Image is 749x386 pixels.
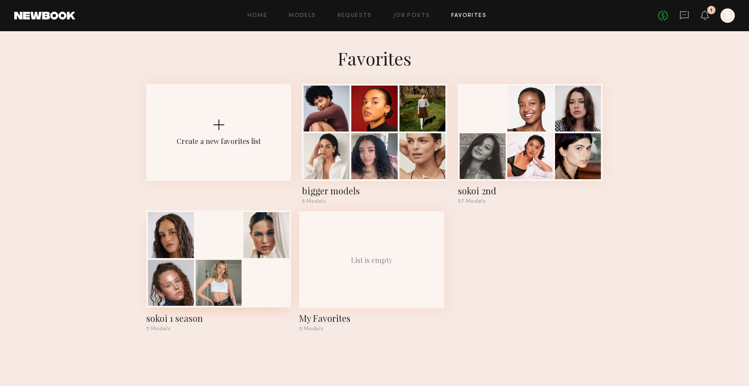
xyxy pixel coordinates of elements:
a: bigger models9 Models [302,84,447,204]
a: Home [247,13,267,19]
div: 1 [710,8,712,13]
a: sokoi 2nd57 Models [458,84,603,204]
div: 0 Models [299,326,444,332]
a: S [720,8,735,23]
div: My Favorites [299,312,444,324]
div: 5 Models [146,326,291,332]
a: sokoi 1 season5 Models [146,211,291,332]
div: 57 Models [458,199,603,204]
div: Create a new favorites list [177,136,261,146]
div: List is empty [351,255,393,265]
div: sokoi 2nd [458,185,603,197]
a: Favorites [451,13,486,19]
div: sokoi 1 season [146,312,291,324]
div: 9 Models [302,199,447,204]
a: List is emptyMy Favorites0 Models [299,211,444,332]
button: Create a new favorites list [146,84,291,211]
div: bigger models [302,185,447,197]
a: Job Posts [393,13,430,19]
a: Requests [337,13,372,19]
a: Models [288,13,316,19]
